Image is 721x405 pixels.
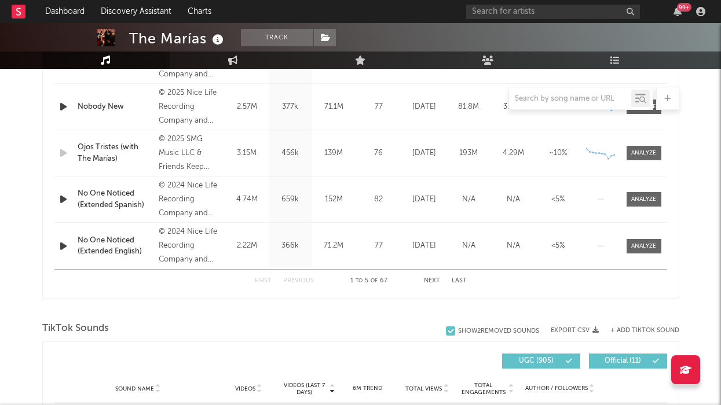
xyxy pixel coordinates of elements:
[466,5,640,19] input: Search for artists
[405,385,442,392] span: Total Views
[272,240,309,252] div: 366k
[78,142,153,164] a: Ojos Tristes (with The Marías)
[341,384,394,393] div: 6M Trend
[405,240,444,252] div: [DATE]
[494,194,533,205] div: N/A
[129,29,226,48] div: The Marías
[599,327,679,334] button: + Add TikTok Sound
[405,194,444,205] div: [DATE]
[358,240,399,252] div: 77
[458,327,539,335] div: Show 2 Removed Sounds
[255,278,272,284] button: First
[159,179,222,220] div: © 2024 Nice Life Recording Company and Atlantic Recording Corporation
[449,194,488,205] div: N/A
[159,132,222,174] div: © 2025 SMG Music LLC & Friends Keep Secrets, under exclusive license to Interscope Records
[551,327,599,334] button: Export CSV
[358,194,399,205] div: 82
[596,358,650,365] span: Official ( 11 )
[78,235,153,257] a: No One Noticed (Extended English)
[228,240,266,252] div: 2.22M
[539,194,577,205] div: <5%
[235,385,255,392] span: Videos
[241,29,313,46] button: Track
[539,240,577,252] div: <5%
[502,354,580,369] button: UGC(905)
[42,322,109,336] span: TikTok Sounds
[159,86,222,128] div: © 2025 Nice Life Recording Company and Atlantic Recording Corporation
[494,148,533,159] div: 4.29M
[371,278,378,283] span: of
[525,385,588,392] span: Author / Followers
[115,385,154,392] span: Sound Name
[356,278,363,283] span: to
[228,148,266,159] div: 3.15M
[272,148,309,159] div: 456k
[510,358,563,365] span: UGC ( 905 )
[452,278,467,284] button: Last
[78,188,153,211] a: No One Noticed (Extended Spanish)
[228,194,266,205] div: 4.74M
[539,148,577,159] div: ~ 10 %
[424,278,440,284] button: Next
[674,7,682,16] button: 99+
[272,194,309,205] div: 659k
[315,194,353,205] div: 152M
[460,382,507,396] span: Total Engagements
[610,327,679,334] button: + Add TikTok Sound
[405,148,444,159] div: [DATE]
[509,94,631,104] input: Search by song name or URL
[281,382,328,396] span: Videos (last 7 days)
[315,148,353,159] div: 139M
[677,3,691,12] div: 99 +
[315,240,353,252] div: 71.2M
[337,274,401,288] div: 1 5 67
[358,148,399,159] div: 76
[494,240,533,252] div: N/A
[449,148,488,159] div: 193M
[449,240,488,252] div: N/A
[283,278,314,284] button: Previous
[589,354,667,369] button: Official(11)
[159,225,222,267] div: © 2024 Nice Life Recording Company and Atlantic Recording Corporation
